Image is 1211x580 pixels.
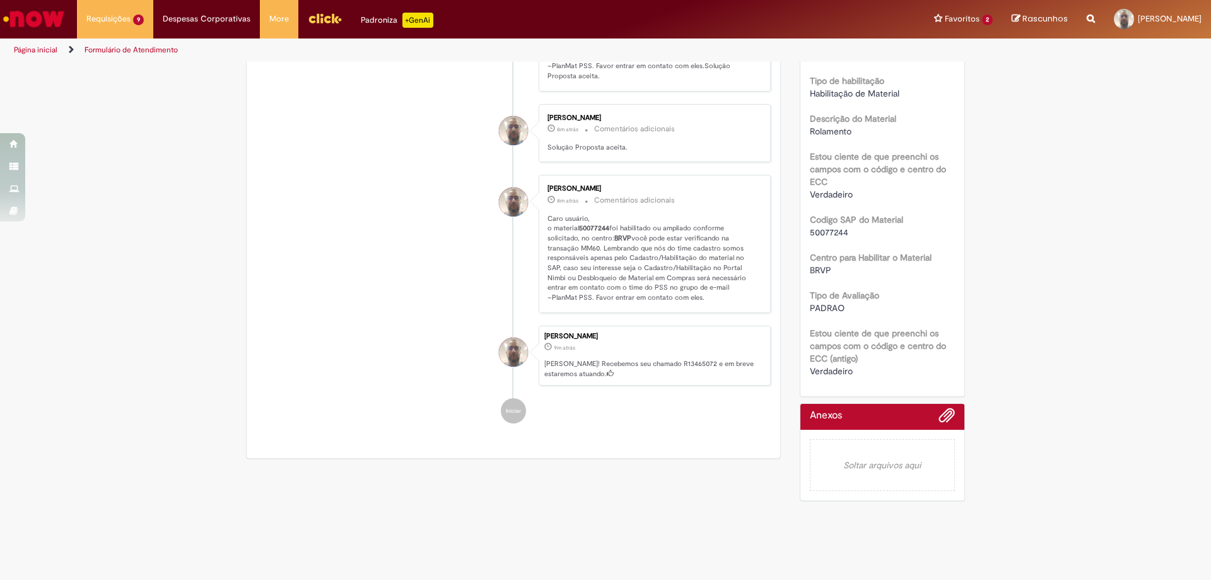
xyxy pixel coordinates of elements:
[810,439,956,491] em: Soltar arquivos aqui
[547,114,758,122] div: [PERSON_NAME]
[86,13,131,25] span: Requisições
[810,410,842,422] h2: Anexos
[269,13,289,25] span: More
[402,13,433,28] p: +GenAi
[163,13,250,25] span: Despesas Corporativas
[14,45,57,55] a: Página inicial
[557,197,578,204] time: 30/08/2025 13:30:46
[557,197,578,204] span: 8m atrás
[810,252,932,263] b: Centro para Habilitar o Material
[939,407,955,430] button: Adicionar anexos
[810,365,853,377] span: Verdadeiro
[810,151,946,187] b: Estou ciente de que preenchi os campos com o código e centro do ECC
[1012,13,1068,25] a: Rascunhos
[594,124,675,134] small: Comentários adicionais
[557,126,578,133] time: 30/08/2025 13:30:46
[810,88,899,99] span: Habilitação de Material
[594,195,675,206] small: Comentários adicionais
[499,187,528,216] div: Thiago Carvalho De Paiva
[945,13,980,25] span: Favoritos
[547,143,758,153] p: Solução Proposta aceita.
[1,6,66,32] img: ServiceNow
[810,75,884,86] b: Tipo de habilitação
[499,116,528,145] div: Thiago Carvalho De Paiva
[133,15,144,25] span: 9
[557,126,578,133] span: 8m atrás
[547,185,758,192] div: [PERSON_NAME]
[810,113,896,124] b: Descrição do Material
[810,189,853,200] span: Verdadeiro
[547,214,758,303] p: Caro usuário, o material foi habilitado ou ampliado conforme solicitado, no centro: você pode est...
[1022,13,1068,25] span: Rascunhos
[9,38,798,62] ul: Trilhas de página
[544,359,764,379] p: [PERSON_NAME]! Recebemos seu chamado R13465072 e em breve estaremos atuando.
[554,344,575,352] time: 30/08/2025 13:29:57
[810,302,845,314] span: PADRAO
[554,344,575,352] span: 9m atrás
[810,227,848,238] span: 50077244
[499,338,528,367] div: Thiago Carvalho De Paiva
[614,234,631,243] b: BRVP
[982,15,993,25] span: 2
[256,326,771,386] li: Thiago Carvalho De Paiva
[544,333,764,340] div: [PERSON_NAME]
[308,9,342,28] img: click_logo_yellow_360x200.png
[361,13,433,28] div: Padroniza
[85,45,178,55] a: Formulário de Atendimento
[810,214,903,225] b: Codigo SAP do Material
[810,264,831,276] span: BRVP
[810,290,879,301] b: Tipo de Avaliação
[810,126,851,137] span: Rolamento
[1138,13,1202,24] span: [PERSON_NAME]
[579,223,609,233] b: 50077244
[810,328,946,364] b: Estou ciente de que preenchi os campos com o código e centro do ECC (antigo)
